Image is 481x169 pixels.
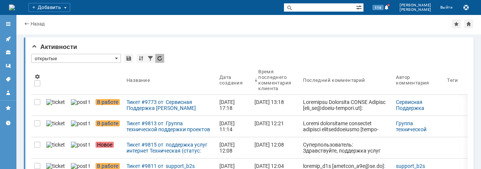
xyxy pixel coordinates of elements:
a: Тикет #9815 от поддержка услуг интернет Техническая (статус: Новое) [124,137,216,158]
a: ticket_notification.png [43,137,68,158]
a: Мой профиль [2,87,14,99]
span: Настройки [34,74,40,80]
div: [DATE] 11:14 [219,120,236,132]
a: [DATE] 11:14 [216,116,252,137]
a: В работе [93,95,124,116]
a: [DATE] 12:08 [252,137,300,158]
th: Дата создания [216,66,252,95]
a: Назад [31,21,45,27]
a: post ticket.png [68,137,93,158]
div: Фильтрация... [146,54,155,63]
img: post ticket.png [71,142,90,148]
a: [DATE] 17:18 [216,95,252,116]
div: Сортировка... [137,54,146,63]
span: В работе [96,163,120,169]
a: Новое [93,137,124,158]
span: [PERSON_NAME] [400,3,431,7]
div: Добавить в избранное [452,19,461,28]
a: Loremipsu Dolorsita CONSE Adipisc [eli_se@doeiu-tempori.ut]: Laboreetdolo magnaal, enim adminimv ... [300,95,393,116]
a: Loremi dolorsitame consectet adipisci elitseddoeiusmo [tempo-in@utla.et]: Dolo ma aliquaeni AD mi... [300,116,393,137]
th: Время последнего комментария клиента [252,66,300,95]
span: В работе [96,99,120,105]
div: Тикет #9815 от поддержка услуг интернет Техническая (статус: Новое) [127,142,213,154]
div: Автор комментария [396,74,435,86]
a: post ticket.png [68,95,93,116]
a: Тикет #9813 от Группа технической поддержки проектов видеонаблюдения [[EMAIL_ADDRESS][DOMAIN_NAME... [124,116,216,137]
img: post ticket.png [71,163,90,169]
a: Перейти на домашнюю страницу [9,4,15,10]
img: ticket_notification.png [46,163,65,169]
div: Тикет #9773 от Сервисная Поддержка [PERSON_NAME] [[EMAIL_ADDRESS][DOMAIN_NAME]] (статус: В работе) [127,99,213,111]
span: Расширенный поиск [356,3,363,10]
div: Дата создания [219,74,243,86]
div: [DATE] 17:18 [219,99,236,111]
div: Время последнего комментария клиента [258,69,291,91]
div: Обновлять список [155,54,164,63]
a: Тикет #9773 от Сервисная Поддержка [PERSON_NAME] [[EMAIL_ADDRESS][DOMAIN_NAME]] (статус: В работе) [124,95,216,116]
div: Название [127,77,150,83]
a: Сервисная Поддержка [PERSON_NAME] [[EMAIL_ADDRESS][DOMAIN_NAME]] [396,99,440,129]
a: Шаблоны комментариев [2,60,14,72]
th: Название [124,66,216,95]
div: Тикет #9813 от Группа технической поддержки проектов видеонаблюдения [[EMAIL_ADDRESS][DOMAIN_NAME... [127,120,213,132]
div: Сохранить вид [124,54,133,63]
img: ticket_notification.png [46,99,65,105]
div: [DATE] 12:08 [254,142,284,148]
a: Группа технической поддержки проектов видеонаблюдения [[EMAIL_ADDRESS][DOMAIN_NAME]] [396,120,442,162]
a: В работе [93,116,124,137]
a: Суперпользователь: Здравствуйте, поддержка услуг интернет Техническая! Ваше обращение зарегистрир... [300,137,393,158]
a: Теги [2,73,14,85]
div: [DATE] 12:04 [254,163,284,169]
a: Активности [2,33,14,45]
a: post ticket.png [68,116,93,137]
span: Активности [31,43,77,50]
div: [DATE] 12:21 [254,120,284,126]
img: ticket_notification.png [46,142,65,148]
a: [DATE] 13:18 [252,95,300,116]
div: Сделать домашней страницей [464,19,473,28]
a: ticket_notification.png [43,95,68,116]
div: [DATE] 13:18 [254,99,284,105]
img: post ticket.png [71,120,90,126]
a: Клиенты [2,46,14,58]
div: Теги [447,77,458,83]
a: [DATE] 12:21 [252,116,300,137]
a: ticket_notification.png [43,116,68,137]
span: [PERSON_NAME] [400,7,431,12]
div: Последний комментарий [303,77,365,83]
th: Автор комментария [393,66,444,95]
img: ticket_notification.png [46,120,65,126]
div: [DATE] 12:08 [219,142,236,154]
span: Новое [96,142,114,148]
img: post ticket.png [71,99,90,105]
img: logo [9,4,15,10]
button: Сохранить лог [462,3,471,12]
a: [DATE] 12:08 [216,137,252,158]
div: Добавить [28,3,70,12]
span: 116 [372,5,384,10]
span: В работе [96,120,120,126]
